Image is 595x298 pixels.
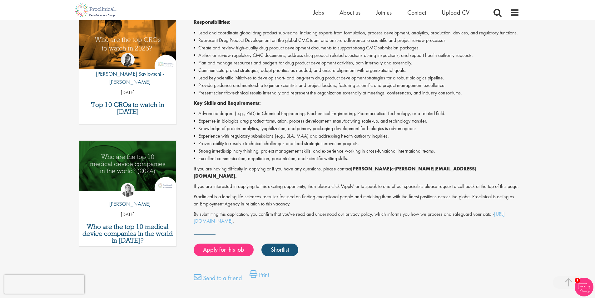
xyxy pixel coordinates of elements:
li: Experience with regulatory submissions (e.g., BLA, MAA) and addressing health authority inquiries. [194,132,519,140]
p: If you are interested in applying to this exciting opportunity, then please click 'Apply' or to s... [194,183,519,190]
span: 1 [575,278,580,283]
p: [DATE] [79,211,176,218]
li: Excellent communication, negotiation, presentation, and scientific writing skills. [194,155,519,162]
p: By submitting this application, you confirm that you've read and understood our privacy policy, w... [194,211,519,225]
p: If you are having difficulty in applying or if you have any questions, please contact at [194,165,519,180]
a: Hannah Burke [PERSON_NAME] [105,183,151,211]
li: Advanced degree (e.g., PhD) in Chemical Engineering, Biochemical Engineering, Pharmaceutical Tech... [194,110,519,117]
a: Join us [376,8,392,17]
iframe: reCAPTCHA [4,275,84,294]
img: Hannah Burke [121,183,135,197]
li: Author or review regulatory CMC documents, address drug product-related questions during inspecti... [194,52,519,59]
li: Represent Drug Product Development on the global CMC team and ensure adherence to scientific and ... [194,37,519,44]
strong: Key Skills and Requirements: [194,100,261,106]
a: Contact [407,8,426,17]
li: Plan and manage resources and budgets for drug product development activities, both internally an... [194,59,519,67]
img: Top 10 CROs 2025 | Proclinical [79,19,176,69]
li: Create and review high-quality drug product development documents to support strong CMC submissio... [194,44,519,52]
a: Send to a friend [194,273,242,286]
li: Provide guidance and mentorship to junior scientists and project leaders, fostering scientific an... [194,82,519,89]
li: Knowledge of protein analytics, lyophilization, and primary packaging development for biologics i... [194,125,519,132]
p: [DATE] [79,89,176,96]
li: Lead key scientific initiatives to develop short- and long-term drug product development strategi... [194,74,519,82]
a: Upload CV [442,8,469,17]
a: [URL][DOMAIN_NAME] [194,211,505,225]
a: About us [340,8,360,17]
li: Proven ability to resolve technical challenges and lead strategic innovation projects. [194,140,519,147]
a: Who are the top 10 medical device companies in the world in [DATE]? [82,223,173,244]
img: Top 10 Medical Device Companies 2024 [79,141,176,191]
li: Present scientific-technical results internally and represent the organization externally at meet... [194,89,519,97]
li: Strong interdisciplinary thinking, project management skills, and experience working in cross-fun... [194,147,519,155]
li: Communicate project strategies, adapt priorities as needed, and ensure alignment with organizatio... [194,67,519,74]
p: [PERSON_NAME] [105,200,151,208]
p: [PERSON_NAME] Savlovschi - [PERSON_NAME] [79,70,176,86]
a: Link to a post [79,141,176,196]
strong: Responsibilities: [194,19,231,25]
strong: [PERSON_NAME][EMAIL_ADDRESS][DOMAIN_NAME]. [194,165,476,179]
strong: [PERSON_NAME] [351,165,391,172]
img: Chatbot [575,278,593,296]
li: Lead and coordinate global drug product sub-teams, including experts from formulation, process de... [194,29,519,37]
p: Proclinical is a leading life sciences recruiter focused on finding exceptional people and matchi... [194,193,519,208]
img: Theodora Savlovschi - Wicks [121,53,135,67]
a: Apply for this job [194,244,254,256]
a: Top 10 CROs to watch in [DATE] [82,101,173,115]
a: Print [250,270,269,283]
a: Shortlist [261,244,298,256]
li: Expertise in biologics drug product formulation, process development, manufacturing scale-up, and... [194,117,519,125]
a: Theodora Savlovschi - Wicks [PERSON_NAME] Savlovschi - [PERSON_NAME] [79,53,176,89]
a: Jobs [313,8,324,17]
